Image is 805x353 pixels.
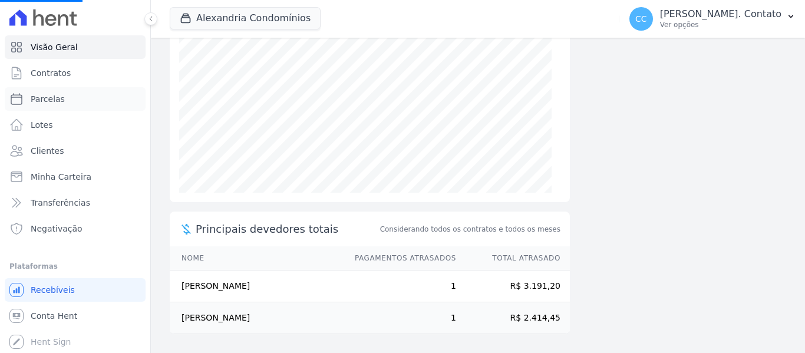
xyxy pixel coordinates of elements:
span: Lotes [31,119,53,131]
a: Visão Geral [5,35,146,59]
span: Conta Hent [31,310,77,322]
span: Contratos [31,67,71,79]
button: CC [PERSON_NAME]. Contato Ver opções [620,2,805,35]
a: Lotes [5,113,146,137]
td: R$ 3.191,20 [457,270,570,302]
div: Plataformas [9,259,141,273]
span: Visão Geral [31,41,78,53]
td: [PERSON_NAME] [170,270,344,302]
span: Recebíveis [31,284,75,296]
span: Transferências [31,197,90,209]
td: [PERSON_NAME] [170,302,344,334]
span: Minha Carteira [31,171,91,183]
th: Pagamentos Atrasados [344,246,457,270]
span: Negativação [31,223,83,235]
a: Transferências [5,191,146,215]
span: Clientes [31,145,64,157]
a: Minha Carteira [5,165,146,189]
th: Total Atrasado [457,246,570,270]
a: Recebíveis [5,278,146,302]
td: 1 [344,270,457,302]
a: Clientes [5,139,146,163]
td: R$ 2.414,45 [457,302,570,334]
span: Considerando todos os contratos e todos os meses [380,224,560,235]
span: Principais devedores totais [196,221,378,237]
td: 1 [344,302,457,334]
p: Ver opções [660,20,781,29]
button: Alexandria Condomínios [170,7,321,29]
span: Parcelas [31,93,65,105]
th: Nome [170,246,344,270]
a: Conta Hent [5,304,146,328]
p: [PERSON_NAME]. Contato [660,8,781,20]
span: CC [635,15,647,23]
a: Negativação [5,217,146,240]
a: Parcelas [5,87,146,111]
a: Contratos [5,61,146,85]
